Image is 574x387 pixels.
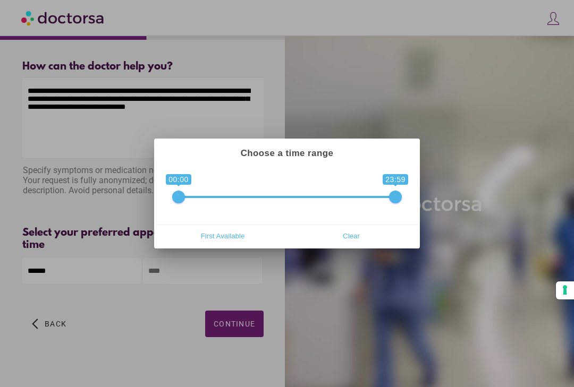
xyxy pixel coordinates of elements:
button: Your consent preferences for tracking technologies [556,281,574,299]
button: Clear [287,227,416,244]
span: 00:00 [166,174,191,185]
span: First Available [162,228,284,244]
strong: Choose a time range [241,148,334,158]
button: First Available [158,227,287,244]
span: 23:59 [383,174,408,185]
span: Clear [290,228,412,244]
